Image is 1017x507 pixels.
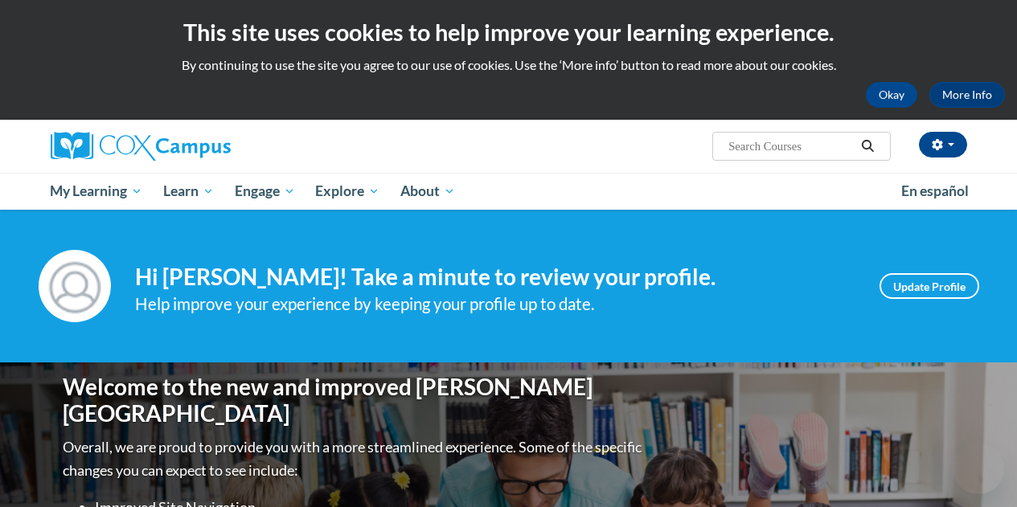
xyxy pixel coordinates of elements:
[727,137,855,156] input: Search Courses
[12,56,1005,74] p: By continuing to use the site you agree to our use of cookies. Use the ‘More info’ button to read...
[39,173,979,210] div: Main menu
[901,182,969,199] span: En español
[400,182,455,201] span: About
[135,264,855,291] h4: Hi [PERSON_NAME]! Take a minute to review your profile.
[63,374,646,427] h1: Welcome to the new and improved [PERSON_NAME][GEOGRAPHIC_DATA]
[12,16,1005,48] h2: This site uses cookies to help improve your learning experience.
[880,273,979,299] a: Update Profile
[919,132,967,157] button: Account Settings
[866,82,917,108] button: Okay
[390,173,465,210] a: About
[929,82,1005,108] a: More Info
[855,137,880,156] button: Search
[51,132,340,161] a: Cox Campus
[891,174,979,208] a: En español
[153,173,224,210] a: Learn
[163,182,214,201] span: Learn
[305,173,390,210] a: Explore
[51,132,231,161] img: Cox Campus
[50,182,142,201] span: My Learning
[224,173,306,210] a: Engage
[235,182,295,201] span: Engage
[315,182,379,201] span: Explore
[63,435,646,482] p: Overall, we are proud to provide you with a more streamlined experience. Some of the specific cha...
[40,173,154,210] a: My Learning
[953,443,1004,494] iframe: Button to launch messaging window
[39,250,111,322] img: Profile Image
[135,291,855,317] div: Help improve your experience by keeping your profile up to date.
